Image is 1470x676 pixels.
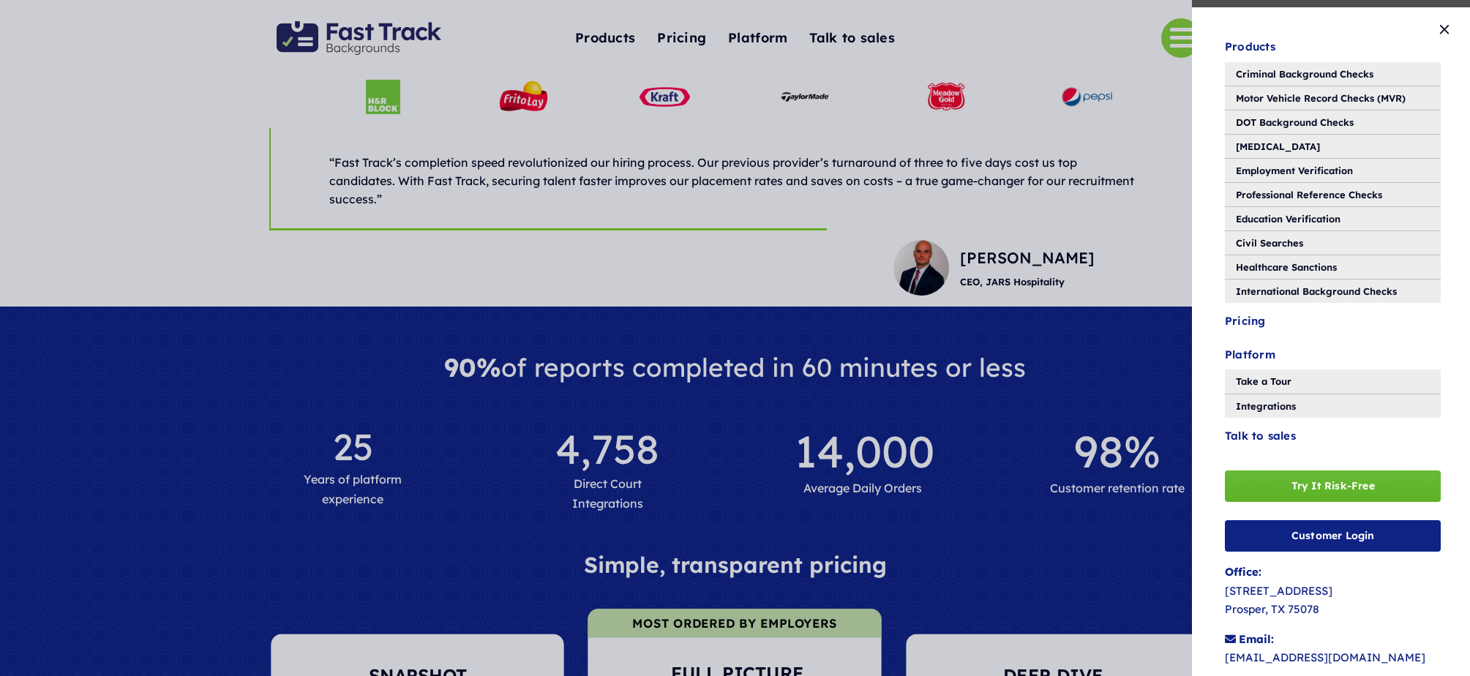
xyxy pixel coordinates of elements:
span: Products [1225,37,1275,56]
a: Criminal Background Checks [1225,62,1441,86]
a: Employment Verification [1225,159,1441,182]
span: Criminal Background Checks [1236,66,1373,82]
span: Pricing [1225,312,1266,331]
strong: Email: [1239,632,1274,646]
p: [STREET_ADDRESS] Prosper, TX 75078 [1225,563,1441,619]
button: Close [1433,22,1455,37]
a: Healthcare Sanctions [1225,255,1441,279]
span: Employment Verification [1236,162,1353,179]
a: DOT Background Checks [1225,110,1441,134]
span: Talk to sales [1225,427,1296,446]
a: Professional Reference Checks [1225,183,1441,206]
a: Motor Vehicle Record Checks (MVR) [1225,86,1441,110]
span: International Background Checks [1236,283,1397,299]
a: Talk to sales [1225,422,1441,451]
span: Education Verification [1236,211,1340,227]
span: Civil Searches [1236,235,1303,251]
nav: One Page [1225,33,1441,452]
a: Pricing [1225,307,1441,337]
a: Integrations [1225,394,1441,418]
span: Platform [1225,345,1275,364]
strong: Office: [1225,565,1261,579]
a: Education Verification [1225,207,1441,230]
span: Professional Reference Checks [1236,187,1382,203]
p: [EMAIL_ADDRESS][DOMAIN_NAME] [1225,630,1441,667]
a: Customer Login [1225,520,1441,552]
span: Motor Vehicle Record Checks (MVR) [1236,90,1406,106]
span: DOT Background Checks [1236,114,1354,130]
span: Healthcare Sanctions [1236,259,1337,275]
a: International Background Checks [1225,279,1441,303]
a: Try It Risk-Free [1225,470,1441,502]
span: Customer Login [1291,530,1375,542]
span: Try It Risk-Free [1291,480,1375,492]
a: Platform [1225,341,1441,370]
span: Take a Tour [1236,373,1291,389]
a: Civil Searches [1225,231,1441,255]
a: [MEDICAL_DATA] [1225,135,1441,158]
a: Take a Tour [1225,369,1441,393]
span: Integrations [1236,398,1296,414]
span: [MEDICAL_DATA] [1236,138,1320,154]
